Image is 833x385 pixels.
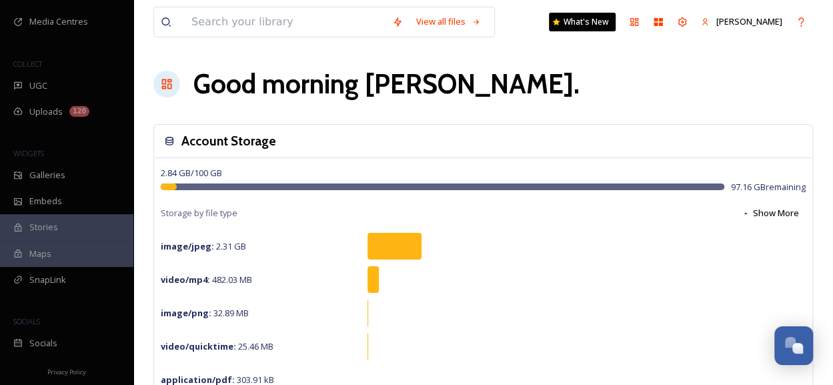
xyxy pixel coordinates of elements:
[13,59,42,69] span: COLLECT
[29,274,66,286] span: SnapLink
[161,207,237,220] span: Storage by file type
[161,307,211,319] strong: image/png :
[47,368,86,376] span: Privacy Policy
[29,248,51,260] span: Maps
[161,240,214,252] strong: image/jpeg :
[409,9,488,35] a: View all files
[193,64,580,104] h1: Good morning [PERSON_NAME] .
[161,307,249,319] span: 32.89 MB
[13,316,40,326] span: SOCIALS
[161,240,246,252] span: 2.31 GB
[161,167,222,179] span: 2.84 GB / 100 GB
[29,79,47,92] span: UGC
[29,169,65,181] span: Galleries
[29,221,58,234] span: Stories
[731,181,806,194] span: 97.16 GB remaining
[161,274,252,286] span: 482.03 MB
[161,340,236,352] strong: video/quicktime :
[181,131,276,151] h3: Account Storage
[29,337,57,350] span: Socials
[694,9,789,35] a: [PERSON_NAME]
[47,363,86,379] a: Privacy Policy
[29,15,88,28] span: Media Centres
[161,274,210,286] strong: video/mp4 :
[716,15,782,27] span: [PERSON_NAME]
[185,7,385,37] input: Search your library
[161,340,273,352] span: 25.46 MB
[13,148,44,158] span: WIDGETS
[549,13,616,31] a: What's New
[735,200,806,226] button: Show More
[29,105,63,118] span: Uploads
[29,195,62,208] span: Embeds
[774,326,813,365] button: Open Chat
[69,106,89,117] div: 120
